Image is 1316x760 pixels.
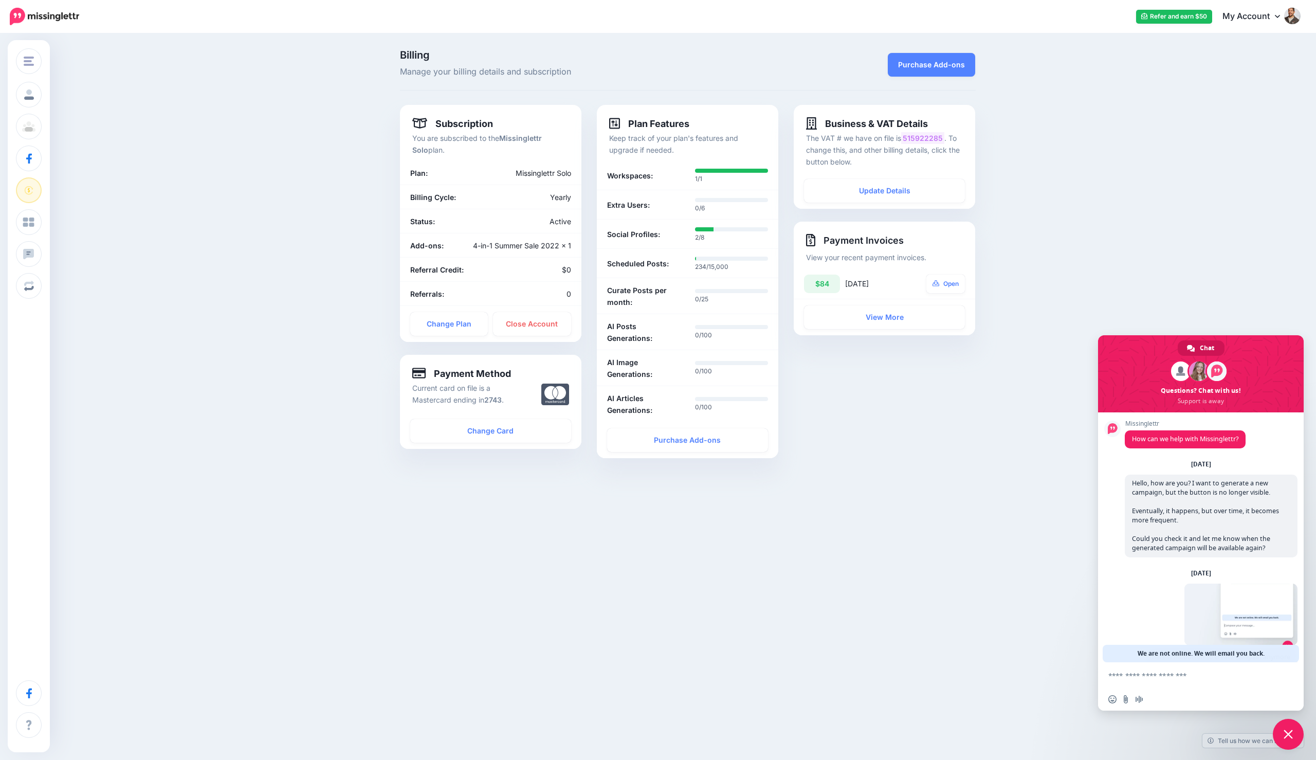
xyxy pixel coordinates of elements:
[609,117,689,130] h4: Plan Features
[1202,734,1304,748] a: Tell us how we can improve
[806,132,963,168] p: The VAT # we have on file is . To change this, and other billing details, click the button below.
[804,275,840,293] div: $84
[806,117,928,130] h4: Business & VAT Details
[400,50,779,60] span: Billing
[695,262,768,272] p: 234/15,000
[695,232,768,243] p: 2/8
[1132,479,1279,552] span: Hello, how are you? I want to generate a new campaign, but the button is no longer visible. Event...
[461,240,579,251] div: 4-in-1 Summer Sale 2022 x 1
[806,234,963,246] h4: Payment Invoices
[695,294,768,304] p: 0/25
[806,251,963,263] p: View your recent payment invoices.
[410,289,444,298] b: Referrals:
[412,134,542,154] b: Missinglettr Solo
[490,191,579,203] div: Yearly
[695,330,768,340] p: 0/100
[1178,340,1224,356] div: Chat
[888,53,975,77] a: Purchase Add-ons
[607,258,669,269] b: Scheduled Posts:
[607,356,680,380] b: AI Image Generations:
[410,193,456,202] b: Billing Cycle:
[1108,695,1117,703] span: Insert an emoji
[804,305,965,329] a: View More
[695,174,768,184] p: 1/1
[410,419,571,443] a: Change Card
[845,275,906,293] div: [DATE]
[1125,420,1246,427] span: Missinglettr
[1138,645,1265,662] span: We are not online. We will email you back.
[607,228,660,240] b: Social Profiles:
[926,275,965,293] a: Open
[607,428,768,452] a: Purchase Add-ons
[484,395,502,404] b: 2743
[609,132,766,156] p: Keep track of your plan's features and upgrade if needed.
[24,57,34,66] img: menu.png
[901,132,944,144] mark: 515922285
[695,203,768,213] p: 0/6
[410,265,464,274] b: Referral Credit:
[10,8,79,25] img: Missinglettr
[490,215,579,227] div: Active
[400,65,779,79] span: Manage your billing details and subscription
[493,312,571,336] a: Close Account
[412,382,526,406] p: Current card on file is a Mastercard ending in .
[412,367,511,379] h4: Payment Method
[410,241,444,250] b: Add-ons:
[1122,695,1130,703] span: Send a file
[695,366,768,376] p: 0/100
[461,167,579,179] div: Missinglettr Solo
[566,289,571,298] span: 0
[1191,461,1211,467] div: [DATE]
[1135,695,1143,703] span: Audio message
[607,284,680,308] b: Curate Posts per month:
[1132,435,1238,443] span: How can we help with Missinglettr?
[412,132,569,156] p: You are subscribed to the plan.
[410,312,488,336] a: Change Plan
[1212,4,1301,29] a: My Account
[410,217,435,226] b: Status:
[607,199,650,211] b: Extra Users:
[1108,671,1271,680] textarea: Compose your message...
[1273,719,1304,750] div: Close chat
[607,392,680,416] b: AI Articles Generations:
[412,117,493,130] h4: Subscription
[607,320,680,344] b: AI Posts Generations:
[804,179,965,203] a: Update Details
[695,402,768,412] p: 0/100
[1136,10,1212,24] a: Refer and earn $50
[1191,570,1211,576] div: [DATE]
[490,264,579,276] div: $0
[607,170,653,182] b: Workspaces:
[1200,340,1214,356] span: Chat
[410,169,428,177] b: Plan:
